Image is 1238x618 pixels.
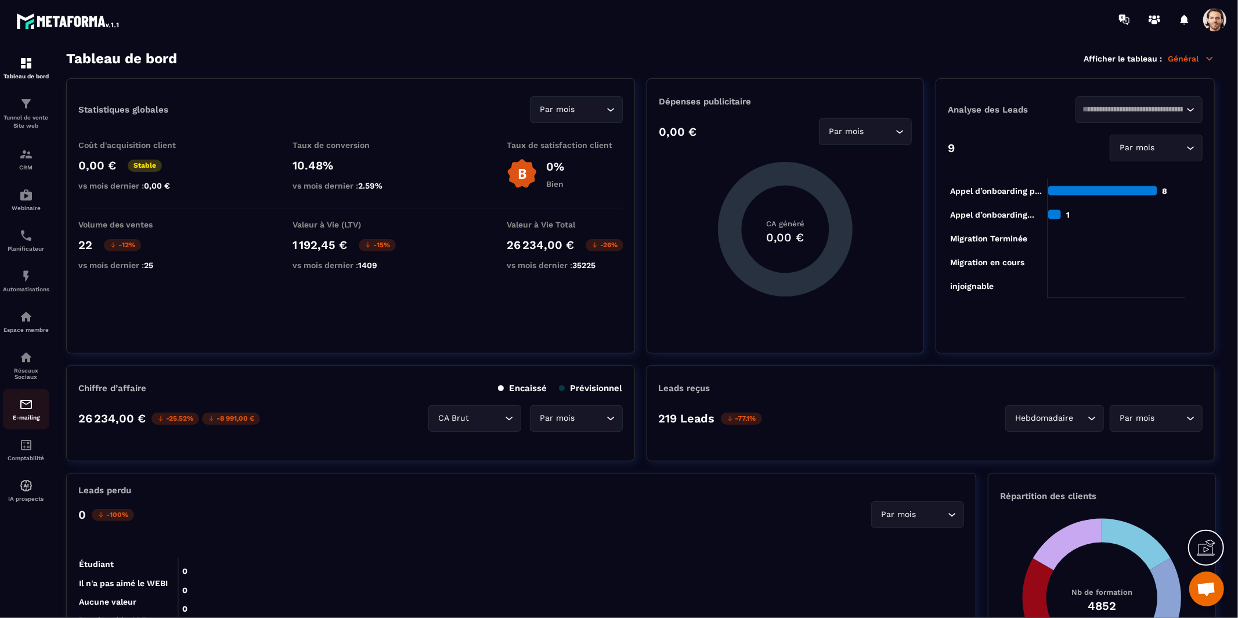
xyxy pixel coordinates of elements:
[546,160,564,174] p: 0%
[1117,412,1157,425] span: Par mois
[3,139,49,179] a: formationformationCRM
[3,327,49,333] p: Espace membre
[578,103,604,116] input: Search for option
[19,147,33,161] img: formation
[659,96,912,107] p: Dépenses publicitaire
[951,186,1042,196] tspan: Appel d’onboarding p...
[659,411,715,425] p: 219 Leads
[3,414,49,421] p: E-mailing
[79,597,136,606] tspan: Aucune valeur
[3,301,49,342] a: automationsautomationsEspace membre
[78,383,146,393] p: Chiffre d’affaire
[19,479,33,493] img: automations
[3,245,49,252] p: Planificateur
[659,383,710,393] p: Leads reçus
[78,104,168,115] p: Statistiques globales
[3,164,49,171] p: CRM
[3,261,49,301] a: automationsautomationsAutomatisations
[128,160,162,172] p: Stable
[951,281,994,291] tspan: injoignable
[19,56,33,70] img: formation
[3,179,49,220] a: automationsautomationsWebinaire
[104,239,141,251] p: -12%
[507,220,623,229] p: Valeur à Vie Total
[871,501,964,528] div: Search for option
[586,239,623,251] p: -26%
[1084,54,1162,63] p: Afficher le tableau :
[1110,135,1203,161] div: Search for option
[144,181,170,190] span: 0,00 €
[919,508,945,521] input: Search for option
[3,73,49,79] p: Tableau de bord
[507,238,574,252] p: 26 234,00 €
[78,238,92,252] p: 22
[507,261,623,270] p: vs mois dernier :
[498,383,547,393] p: Encaissé
[3,88,49,139] a: formationformationTunnel de vente Site web
[578,412,604,425] input: Search for option
[78,485,131,496] p: Leads perdu
[144,261,153,270] span: 25
[507,140,623,150] p: Taux de satisfaction client
[659,125,696,139] p: 0,00 €
[530,96,623,123] div: Search for option
[546,179,564,189] p: Bien
[1005,405,1104,432] div: Search for option
[1157,142,1183,154] input: Search for option
[293,220,409,229] p: Valeur à Vie (LTV)
[721,413,762,425] p: -77.1%
[78,261,194,270] p: vs mois dernier :
[359,239,396,251] p: -15%
[3,429,49,470] a: accountantaccountantComptabilité
[19,310,33,324] img: automations
[948,104,1075,115] p: Analyse des Leads
[3,389,49,429] a: emailemailE-mailing
[293,261,409,270] p: vs mois dernier :
[951,234,1028,244] tspan: Migration Terminée
[951,258,1025,268] tspan: Migration en cours
[19,438,33,452] img: accountant
[19,229,33,243] img: scheduler
[66,50,177,67] h3: Tableau de bord
[879,508,919,521] span: Par mois
[92,509,134,521] p: -100%
[948,141,955,155] p: 9
[3,455,49,461] p: Comptabilité
[1013,412,1076,425] span: Hebdomadaire
[293,140,409,150] p: Taux de conversion
[78,220,194,229] p: Volume des ventes
[1168,53,1215,64] p: Général
[1117,142,1157,154] span: Par mois
[293,181,409,190] p: vs mois dernier :
[472,412,502,425] input: Search for option
[358,181,382,190] span: 2.59%
[951,210,1035,220] tspan: Appel d’onboarding...
[19,397,33,411] img: email
[1075,96,1203,123] div: Search for option
[428,405,521,432] div: Search for option
[293,158,409,172] p: 10.48%
[867,125,893,138] input: Search for option
[559,383,623,393] p: Prévisionnel
[78,158,116,172] p: 0,00 €
[151,413,199,425] p: -25.52%
[3,367,49,380] p: Réseaux Sociaux
[819,118,912,145] div: Search for option
[1000,491,1204,501] p: Répartition des clients
[1189,572,1224,606] div: Open chat
[3,220,49,261] a: schedulerschedulerPlanificateur
[1083,103,1184,116] input: Search for option
[1110,405,1203,432] div: Search for option
[79,579,168,588] tspan: Il n'a pas aimé le WEBI
[3,342,49,389] a: social-networksocial-networkRéseaux Sociaux
[3,205,49,211] p: Webinaire
[19,188,33,202] img: automations
[78,411,146,425] p: 26 234,00 €
[16,10,121,31] img: logo
[537,103,578,116] span: Par mois
[79,560,114,569] tspan: Étudiant
[1157,412,1183,425] input: Search for option
[3,48,49,88] a: formationformationTableau de bord
[19,269,33,283] img: automations
[530,405,623,432] div: Search for option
